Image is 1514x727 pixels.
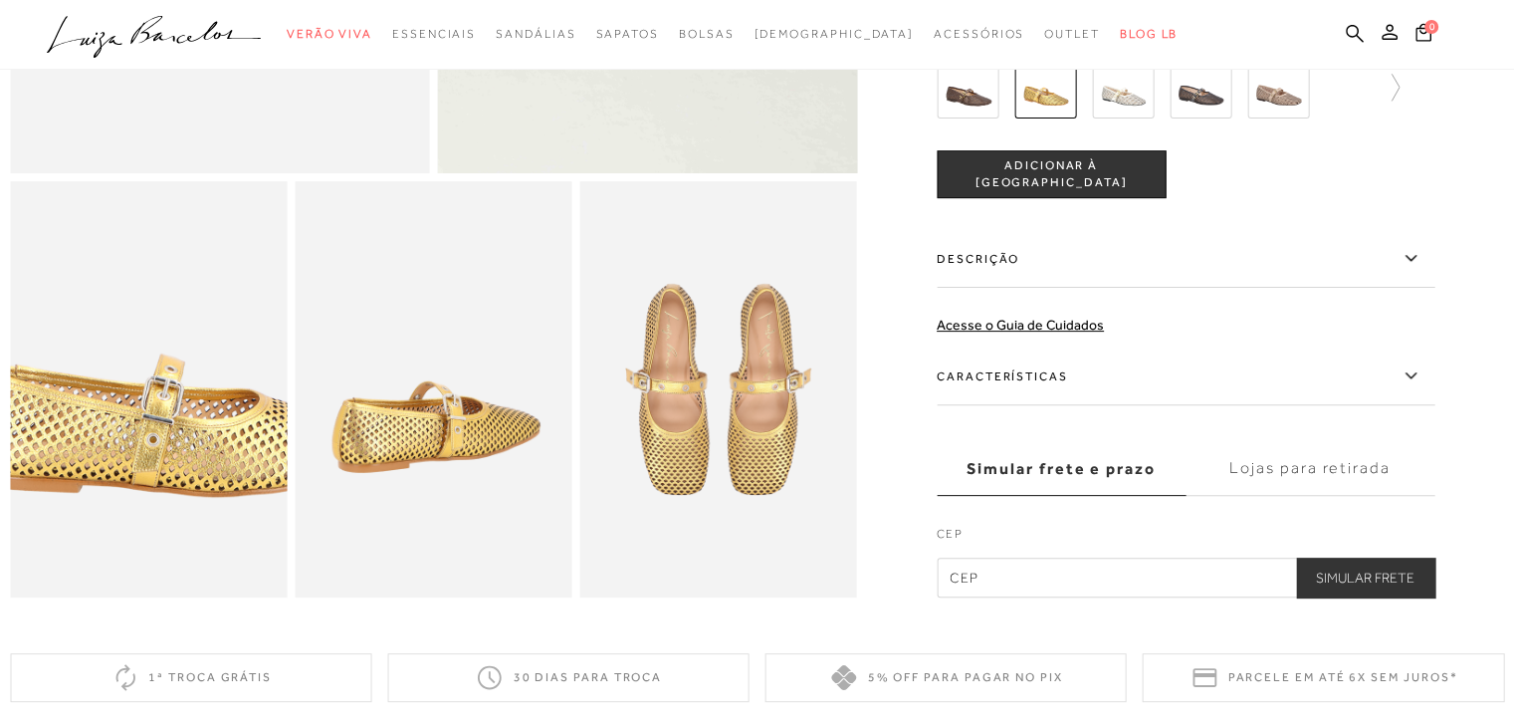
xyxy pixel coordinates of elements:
[679,16,735,53] a: noSubCategoriesText
[679,27,735,41] span: Bolsas
[937,558,1434,598] input: CEP
[934,16,1024,53] a: noSubCategoriesText
[937,348,1434,405] label: Características
[10,653,371,702] div: 1ª troca grátis
[937,230,1434,288] label: Descrição
[1409,22,1437,49] button: 0
[595,27,658,41] span: Sapatos
[1044,16,1100,53] a: noSubCategoriesText
[1296,558,1434,598] button: Simular Frete
[937,317,1104,333] a: Acesse o Guia de Cuidados
[595,16,658,53] a: noSubCategoriesText
[387,653,749,702] div: 30 dias para troca
[1120,16,1178,53] a: BLOG LB
[765,653,1127,702] div: 5% off para pagar no PIX
[287,16,372,53] a: noSubCategoriesText
[1247,57,1309,119] img: SAPATILHA MARY JANE EM COURO BEGE NATA COM RECORTES
[934,27,1024,41] span: Acessórios
[754,27,914,41] span: [DEMOGRAPHIC_DATA]
[496,27,575,41] span: Sandálias
[754,16,914,53] a: noSubCategoriesText
[392,16,476,53] a: noSubCategoriesText
[1044,27,1100,41] span: Outlet
[1120,27,1178,41] span: BLOG LB
[937,57,998,119] img: SAPATILHA EM COURO CAFÉ COM RECORTES
[938,156,1165,191] span: ADICIONAR À [GEOGRAPHIC_DATA]
[937,442,1186,496] label: Simular frete e prazo
[287,27,372,41] span: Verão Viva
[1186,442,1434,496] label: Lojas para retirada
[1424,20,1438,34] span: 0
[937,525,1434,553] label: CEP
[580,181,857,597] img: image
[1014,57,1076,119] img: SAPATILHA EM COURO METALIZADO DOURADO COM RECORTES
[1170,57,1231,119] img: SAPATILHA EM COURO PRETO COM RECORTES
[496,16,575,53] a: noSubCategoriesText
[392,27,476,41] span: Essenciais
[1143,653,1504,702] div: Parcele em até 6x sem juros*
[295,181,571,597] img: image
[937,150,1166,198] button: ADICIONAR À [GEOGRAPHIC_DATA]
[1092,57,1154,119] img: SAPATILHA EM COURO OFF WHITE COM RECORTES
